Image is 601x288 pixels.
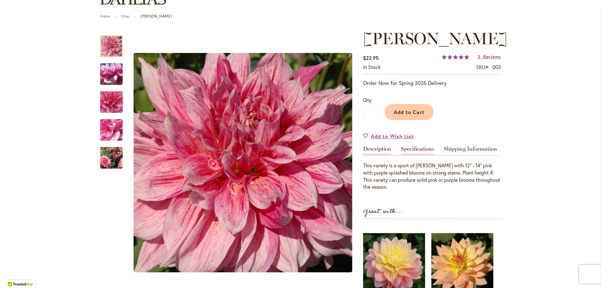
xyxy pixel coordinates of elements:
[394,109,425,115] span: Add to Cart
[100,57,129,85] div: MAKI
[100,85,129,113] div: MAKI
[371,133,414,140] span: Add to Wish List
[478,54,480,60] span: 3
[363,55,378,61] span: $22.95
[363,206,403,217] strong: Great with...
[100,141,123,169] div: MAKI
[121,14,130,18] a: Shop
[442,55,469,60] div: 100%
[100,113,129,141] div: MAKI
[134,53,352,272] img: MAKI
[478,54,501,60] a: 3 Reviews
[89,81,134,123] img: MAKI
[363,146,391,155] a: Description
[363,29,507,48] span: [PERSON_NAME]
[363,146,501,191] div: Detailed Product Info
[363,64,381,70] span: In stock
[476,64,490,70] strong: SKU
[363,162,501,191] div: This variety is a sport of [PERSON_NAME] with 12" - 14" pink with purple splashed blooms on stron...
[363,97,372,103] span: Qty
[89,57,134,91] img: MAKI
[141,14,172,18] strong: [PERSON_NAME]
[444,146,497,155] a: Shipping Information
[100,14,110,18] a: Home
[492,64,501,71] div: 003
[483,54,501,60] span: Reviews
[401,146,434,155] a: Specifications
[363,133,414,140] a: Add to Wish List
[5,266,22,283] iframe: Launch Accessibility Center
[100,29,129,57] div: MAKI
[89,143,134,173] img: MAKI
[385,104,434,120] button: Add to Cart
[363,64,381,71] div: Availability
[363,79,501,87] p: Order Now for Spring 2026 Delivery
[89,113,134,147] img: MAKI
